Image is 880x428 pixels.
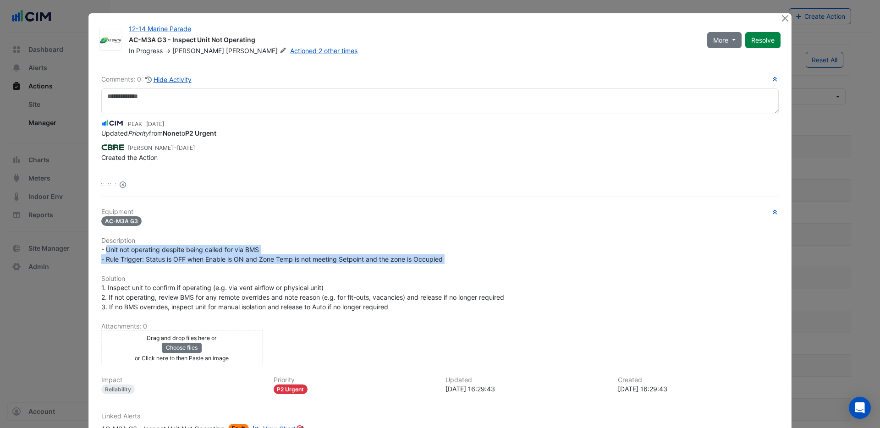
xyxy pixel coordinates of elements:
[129,47,163,55] span: In Progress
[101,284,504,311] span: 1. Inspect unit to confirm if operating (e.g. via vent airflow or physical unit) 2. If not operat...
[290,47,357,55] a: Actioned 2 other times
[445,384,607,394] div: [DATE] 16:29:43
[445,376,607,384] h6: Updated
[101,216,142,226] span: AC-M3A G3
[713,35,728,45] span: More
[100,36,121,45] img: AE Smith
[147,335,217,341] small: Drag and drop files here or
[618,376,779,384] h6: Created
[101,376,263,384] h6: Impact
[128,144,195,152] small: [PERSON_NAME] -
[177,144,195,151] span: 2024-09-04 16:29:43
[101,74,192,85] div: Comments: 0
[101,275,779,283] h6: Solution
[185,129,216,137] strong: P2 Urgent
[163,129,179,137] strong: None
[226,46,288,55] span: [PERSON_NAME]
[101,208,779,216] h6: Equipment
[129,35,696,46] div: AC-M3A G3 - Inspect Unit Not Operating
[101,237,779,245] h6: Description
[162,343,202,353] button: Choose files
[135,355,229,362] small: or Click here to then Paste an image
[129,25,191,33] a: 12-14 Marine Parade
[274,376,435,384] h6: Priority
[101,384,135,394] div: Reliability
[101,142,124,152] img: CBRE STRADA
[101,154,158,161] span: Created the Action
[128,129,149,137] em: Priority
[745,32,781,48] button: Resolve
[101,412,779,420] h6: Linked Alerts
[101,323,779,330] h6: Attachments: 0
[146,121,164,127] span: 2025-03-04 10:40:33
[707,32,742,48] button: More
[101,129,216,137] span: Updated from to
[618,384,779,394] div: [DATE] 16:29:43
[101,246,443,263] span: - Unit not operating despite being called for via BMS - Rule Trigger: Status is OFF when Enable i...
[120,181,126,188] fa-icon: Reset
[165,47,170,55] span: ->
[145,74,192,85] button: Hide Activity
[172,47,224,55] span: [PERSON_NAME]
[128,120,164,128] small: PEAK -
[849,397,871,419] div: Open Intercom Messenger
[274,384,308,394] div: P2 Urgent
[101,118,124,128] img: CIM
[780,13,790,23] button: Close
